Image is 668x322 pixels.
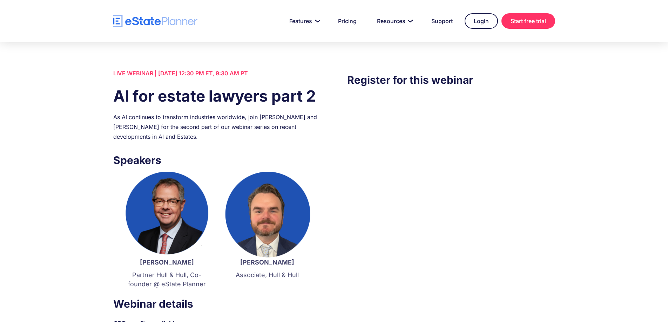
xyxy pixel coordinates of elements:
[113,152,321,168] h3: Speakers
[501,13,555,29] a: Start free trial
[240,259,294,266] strong: [PERSON_NAME]
[113,296,321,312] h3: Webinar details
[369,14,419,28] a: Resources
[224,270,310,280] p: Associate, Hull & Hull
[113,85,321,107] h1: AI for estate lawyers part 2
[113,15,197,27] a: home
[113,68,321,78] div: LIVE WEBINAR | [DATE] 12:30 PM ET, 9:30 AM PT
[465,13,498,29] a: Login
[330,14,365,28] a: Pricing
[347,72,555,88] h3: Register for this webinar
[140,259,194,266] strong: [PERSON_NAME]
[124,270,210,289] p: Partner Hull & Hull, Co-founder @ eState Planner
[281,14,326,28] a: Features
[423,14,461,28] a: Support
[113,112,321,142] div: As AI continues to transform industries worldwide, join [PERSON_NAME] and [PERSON_NAME] for the s...
[347,102,555,221] iframe: Form 0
